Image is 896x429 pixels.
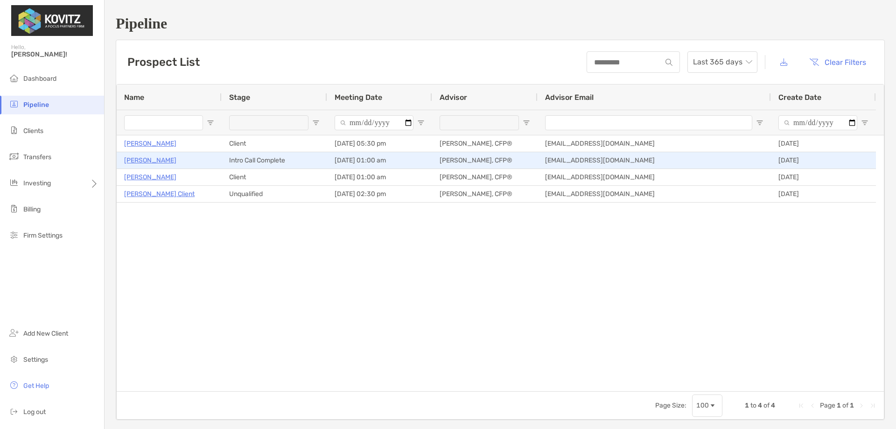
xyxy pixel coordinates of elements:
span: Get Help [23,382,49,390]
input: Meeting Date Filter Input [335,115,413,130]
h1: Pipeline [116,15,885,32]
div: Page Size: [655,401,686,409]
div: Last Page [869,402,876,409]
span: Billing [23,205,41,213]
div: Previous Page [809,402,816,409]
span: Add New Client [23,330,68,338]
div: Next Page [858,402,865,409]
div: [PERSON_NAME], CFP® [432,135,538,152]
img: input icon [665,59,672,66]
a: [PERSON_NAME] Client [124,188,195,200]
span: Name [124,93,144,102]
span: 1 [850,401,854,409]
input: Create Date Filter Input [778,115,857,130]
h3: Prospect List [127,56,200,69]
span: Clients [23,127,43,135]
img: Zoe Logo [11,4,93,37]
button: Clear Filters [802,52,873,72]
span: Last 365 days [693,52,752,72]
span: Settings [23,356,48,364]
div: [DATE] 05:30 pm [327,135,432,152]
span: Pipeline [23,101,49,109]
button: Open Filter Menu [861,119,868,127]
div: [DATE] 01:00 am [327,152,432,169]
div: [DATE] [771,135,876,152]
a: [PERSON_NAME] [124,171,176,183]
img: clients icon [8,125,20,136]
button: Open Filter Menu [312,119,320,127]
span: Advisor Email [545,93,594,102]
span: Advisor [440,93,467,102]
span: Meeting Date [335,93,382,102]
div: [EMAIL_ADDRESS][DOMAIN_NAME] [538,135,771,152]
img: firm-settings icon [8,229,20,240]
div: [DATE] [771,152,876,169]
span: Log out [23,408,46,416]
div: [DATE] 01:00 am [327,169,432,185]
div: [EMAIL_ADDRESS][DOMAIN_NAME] [538,169,771,185]
button: Open Filter Menu [417,119,425,127]
div: Client [222,135,327,152]
input: Name Filter Input [124,115,203,130]
a: [PERSON_NAME] [124,155,176,166]
a: [PERSON_NAME] [124,138,176,149]
div: [EMAIL_ADDRESS][DOMAIN_NAME] [538,152,771,169]
div: [PERSON_NAME], CFP® [432,169,538,185]
span: of [842,401,848,409]
span: 1 [837,401,841,409]
button: Open Filter Menu [523,119,530,127]
div: [DATE] [771,186,876,202]
span: Page [820,401,835,409]
img: get-help icon [8,380,20,391]
span: [PERSON_NAME]! [11,50,98,58]
div: Page Size [692,394,722,417]
span: 4 [758,401,762,409]
span: of [763,401,770,409]
input: Advisor Email Filter Input [545,115,752,130]
span: to [750,401,756,409]
span: Transfers [23,153,51,161]
span: Investing [23,179,51,187]
div: Client [222,169,327,185]
button: Open Filter Menu [207,119,214,127]
img: add_new_client icon [8,327,20,338]
div: Intro Call Complete [222,152,327,169]
div: [DATE] 02:30 pm [327,186,432,202]
div: [EMAIL_ADDRESS][DOMAIN_NAME] [538,186,771,202]
div: [PERSON_NAME], CFP® [432,152,538,169]
span: Dashboard [23,75,56,83]
span: 1 [745,401,749,409]
span: Stage [229,93,250,102]
div: 100 [696,401,709,409]
img: transfers icon [8,151,20,162]
img: investing icon [8,177,20,188]
div: [DATE] [771,169,876,185]
div: First Page [798,402,805,409]
span: 4 [771,401,775,409]
img: settings icon [8,353,20,365]
span: Create Date [778,93,821,102]
img: logout icon [8,406,20,417]
button: Open Filter Menu [756,119,763,127]
div: [PERSON_NAME], CFP® [432,186,538,202]
div: Unqualified [222,186,327,202]
span: Firm Settings [23,232,63,239]
img: pipeline icon [8,98,20,110]
img: billing icon [8,203,20,214]
img: dashboard icon [8,72,20,84]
